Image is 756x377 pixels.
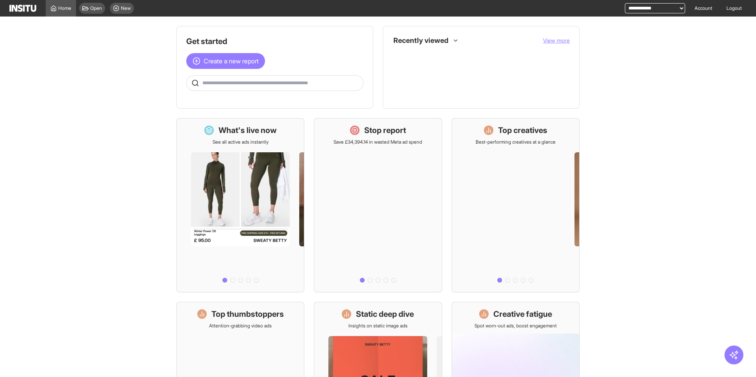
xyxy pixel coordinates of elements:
[213,139,269,145] p: See all active ads instantly
[314,118,442,292] a: Stop reportSave £34,394.14 in wasted Meta ad spend
[543,37,570,44] button: View more
[364,125,406,136] h1: Stop report
[204,56,259,66] span: Create a new report
[356,309,414,320] h1: Static deep dive
[476,139,556,145] p: Best-performing creatives at a glance
[452,118,580,292] a: Top creativesBest-performing creatives at a glance
[498,125,547,136] h1: Top creatives
[121,5,131,11] span: New
[211,309,284,320] h1: Top thumbstoppers
[186,36,363,47] h1: Get started
[209,323,272,329] p: Attention-grabbing video ads
[9,5,36,12] img: Logo
[334,139,422,145] p: Save £34,394.14 in wasted Meta ad spend
[58,5,71,11] span: Home
[176,118,304,292] a: What's live nowSee all active ads instantly
[186,53,265,69] button: Create a new report
[348,323,408,329] p: Insights on static image ads
[219,125,277,136] h1: What's live now
[90,5,102,11] span: Open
